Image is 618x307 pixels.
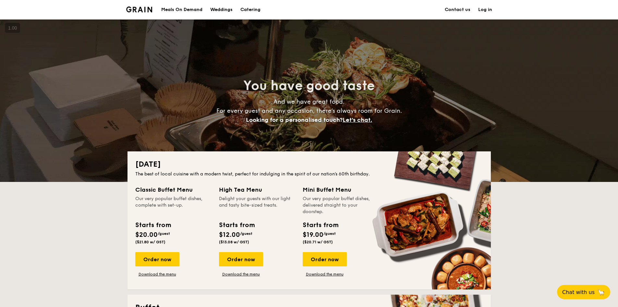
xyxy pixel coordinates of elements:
[219,231,240,239] span: $12.00
[135,231,158,239] span: $20.00
[126,6,152,12] img: Grain
[219,252,263,266] div: Order now
[343,116,372,123] span: Let's chat.
[303,220,338,230] div: Starts from
[135,240,165,244] span: ($21.80 w/ GST)
[219,185,295,194] div: High Tea Menu
[216,98,402,123] span: And we have great food. For every guest and any occasion, there’s always room for Grain.
[135,220,171,230] div: Starts from
[219,272,263,277] a: Download the menu
[135,252,179,266] div: Order now
[557,285,610,299] button: Chat with us🦙
[240,231,252,236] span: /guest
[219,220,254,230] div: Starts from
[219,240,249,244] span: ($13.08 w/ GST)
[246,116,343,123] span: Looking for a personalised touch?
[243,78,375,94] span: You have good taste
[135,159,483,170] h2: [DATE]
[219,196,295,215] div: Delight your guests with our light and tasty bite-sized treats.
[135,196,211,215] div: Our very popular buffet dishes, complete with set-up.
[303,272,347,277] a: Download the menu
[303,231,323,239] span: $19.00
[303,196,379,215] div: Our very popular buffet dishes, delivered straight to your doorstep.
[135,272,179,277] a: Download the menu
[303,252,347,266] div: Order now
[303,185,379,194] div: Mini Buffet Menu
[126,6,152,12] a: Logotype
[303,240,333,244] span: ($20.71 w/ GST)
[135,185,211,194] div: Classic Buffet Menu
[158,231,170,236] span: /guest
[323,231,336,236] span: /guest
[562,289,595,295] span: Chat with us
[135,171,483,177] div: The best of local cuisine with a modern twist, perfect for indulging in the spirit of our nation’...
[597,288,605,296] span: 🦙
